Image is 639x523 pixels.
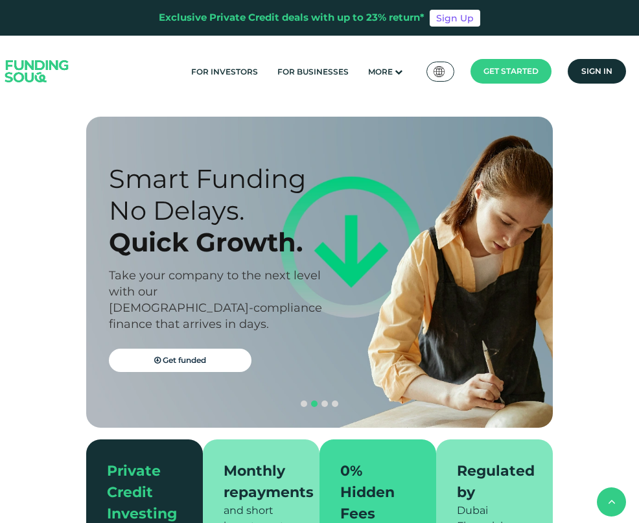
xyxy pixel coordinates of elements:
[188,61,261,82] a: For Investors
[159,10,424,25] div: Exclusive Private Credit deals with up to 23% return*
[109,194,329,226] div: No Delays.
[597,487,626,517] button: back
[109,300,329,332] div: [DEMOGRAPHIC_DATA]-compliance finance that arrives in days.
[309,399,319,409] button: navigation
[163,355,206,365] span: Get funded
[457,460,524,503] div: Regulated by
[109,349,251,372] a: Get funded
[109,226,329,258] div: Quick Growth.
[430,10,480,27] a: Sign Up
[330,399,340,409] button: navigation
[224,460,291,503] div: Monthly repayments
[568,59,626,84] a: Sign in
[368,67,393,76] span: More
[434,66,445,77] img: SA Flag
[274,61,352,82] a: For Businesses
[483,66,539,76] span: Get started
[109,163,329,194] div: Smart Funding
[581,66,612,76] span: Sign in
[319,399,330,409] button: navigation
[299,399,309,409] button: navigation
[109,268,329,300] div: Take your company to the next level with our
